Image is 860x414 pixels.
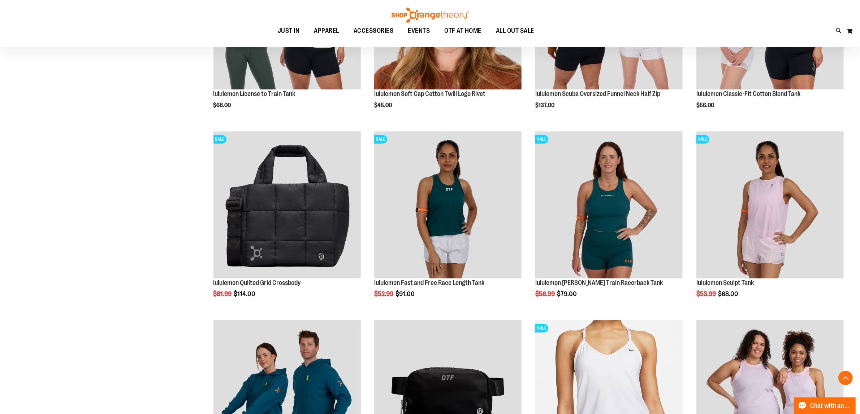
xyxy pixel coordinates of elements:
[535,102,556,109] span: $137.00
[210,128,364,316] div: product
[794,397,856,414] button: Chat with an Expert
[390,8,470,23] img: Shop Orangetheory
[696,279,754,286] a: lululemon Sculpt Tank
[408,23,430,39] span: EVENTS
[278,23,300,39] span: JUST IN
[213,135,226,144] span: SALE
[445,23,482,39] span: OTF AT HOME
[374,135,387,144] span: SALE
[696,90,800,97] a: lululemon Classic-Fit Cotton Blend Tank
[535,90,660,97] a: lululemon Scuba Oversized Funnel Neck Half Zip
[496,23,534,39] span: ALL OUT SALE
[696,290,717,298] span: $53.99
[535,279,663,286] a: lululemon [PERSON_NAME] Train Racerback Tank
[374,102,393,109] span: $45.00
[838,371,853,385] button: Back To Top
[696,131,844,278] img: Main Image of 1538347
[535,135,548,144] span: SALE
[696,135,709,144] span: SALE
[213,131,361,278] img: lululemon Quilted Grid Crossbody
[374,131,522,278] img: Main view of 2024 August lululemon Fast and Free Race Length Tank
[213,102,232,109] span: $68.00
[811,402,851,409] span: Chat with an Expert
[396,290,416,298] span: $91.00
[693,128,847,316] div: product
[354,23,394,39] span: ACCESSORIES
[532,128,686,316] div: product
[535,131,683,279] a: lululemon Wunder Train Racerback TankSALE
[535,131,683,278] img: lululemon Wunder Train Racerback Tank
[374,279,484,286] a: lululemon Fast and Free Race Length Tank
[371,128,525,316] div: product
[374,290,394,298] span: $52.99
[557,290,578,298] span: $79.00
[696,131,844,279] a: Main Image of 1538347SALE
[314,23,340,39] span: APPAREL
[213,90,295,97] a: lululemon License to Train Tank
[718,290,739,298] span: $68.00
[374,131,522,279] a: Main view of 2024 August lululemon Fast and Free Race Length TankSALE
[213,290,233,298] span: $81.99
[374,90,485,97] a: lululemon Soft Cap Cotton Twill Logo Rivet
[535,290,556,298] span: $56.99
[535,324,548,332] span: SALE
[213,131,361,279] a: lululemon Quilted Grid CrossbodySALE
[696,102,715,109] span: $56.00
[213,279,301,286] a: lululemon Quilted Grid Crossbody
[234,290,257,298] span: $114.00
